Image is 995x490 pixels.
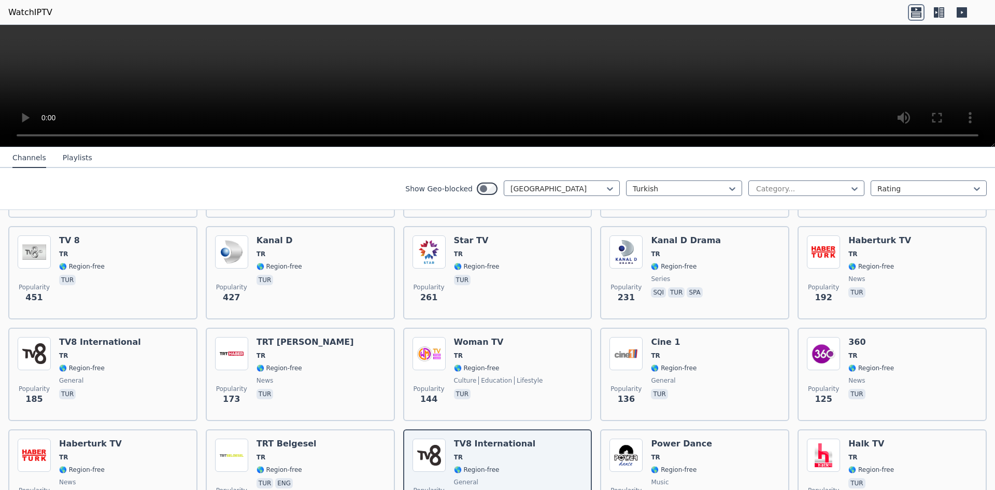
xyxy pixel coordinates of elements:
[848,287,865,298] p: tur
[223,291,240,304] span: 427
[25,291,42,304] span: 451
[454,453,463,461] span: TR
[454,275,471,285] p: tur
[59,235,105,246] h6: TV 8
[454,337,543,347] h6: Woman TV
[420,393,437,405] span: 144
[215,337,248,370] img: TRT Haber
[414,283,445,291] span: Popularity
[257,262,302,271] span: 🌎 Region-free
[454,352,463,360] span: TR
[59,376,83,385] span: general
[59,389,76,399] p: tur
[59,364,105,372] span: 🌎 Region-free
[59,439,122,449] h6: Haberturk TV
[59,262,105,271] span: 🌎 Region-free
[257,453,265,461] span: TR
[815,393,832,405] span: 125
[609,337,643,370] img: Cine 1
[59,453,68,461] span: TR
[848,337,894,347] h6: 360
[651,262,696,271] span: 🌎 Region-free
[59,250,68,258] span: TR
[454,439,536,449] h6: TV8 International
[454,466,500,474] span: 🌎 Region-free
[59,337,141,347] h6: TV8 International
[848,275,865,283] span: news
[808,283,839,291] span: Popularity
[651,439,712,449] h6: Power Dance
[18,439,51,472] img: Haberturk TV
[514,376,543,385] span: lifestyle
[668,287,685,298] p: tur
[651,466,696,474] span: 🌎 Region-free
[216,283,247,291] span: Popularity
[19,283,50,291] span: Popularity
[848,376,865,385] span: news
[454,376,477,385] span: culture
[223,393,240,405] span: 173
[454,250,463,258] span: TR
[848,352,857,360] span: TR
[257,364,302,372] span: 🌎 Region-free
[651,478,669,486] span: music
[848,235,911,246] h6: Haberturk TV
[454,235,500,246] h6: Star TV
[651,287,666,298] p: sqi
[19,385,50,393] span: Popularity
[651,453,660,461] span: TR
[848,453,857,461] span: TR
[454,364,500,372] span: 🌎 Region-free
[216,385,247,393] span: Popularity
[18,337,51,370] img: TV8 International
[609,439,643,472] img: Power Dance
[454,478,478,486] span: general
[807,235,840,269] img: Haberturk TV
[815,291,832,304] span: 192
[651,364,696,372] span: 🌎 Region-free
[257,389,273,399] p: tur
[413,235,446,269] img: Star TV
[257,478,273,488] p: tur
[848,478,865,488] p: tur
[848,389,865,399] p: tur
[63,148,92,168] button: Playlists
[413,439,446,472] img: TV8 International
[618,393,635,405] span: 136
[405,184,473,194] label: Show Geo-blocked
[848,262,894,271] span: 🌎 Region-free
[257,376,273,385] span: news
[478,376,512,385] span: education
[651,376,675,385] span: general
[651,250,660,258] span: TR
[848,439,894,449] h6: Halk TV
[807,439,840,472] img: Halk TV
[257,352,265,360] span: TR
[59,275,76,285] p: tur
[420,291,437,304] span: 261
[651,352,660,360] span: TR
[257,235,302,246] h6: Kanal D
[8,6,52,19] a: WatchIPTV
[454,262,500,271] span: 🌎 Region-free
[651,235,721,246] h6: Kanal D Drama
[414,385,445,393] span: Popularity
[610,283,642,291] span: Popularity
[257,439,317,449] h6: TRT Belgesel
[618,291,635,304] span: 231
[848,250,857,258] span: TR
[257,466,302,474] span: 🌎 Region-free
[257,275,273,285] p: tur
[454,389,471,399] p: tur
[257,250,265,258] span: TR
[848,364,894,372] span: 🌎 Region-free
[609,235,643,269] img: Kanal D Drama
[807,337,840,370] img: 360
[651,337,696,347] h6: Cine 1
[687,287,702,298] p: spa
[808,385,839,393] span: Popularity
[215,439,248,472] img: TRT Belgesel
[215,235,248,269] img: Kanal D
[651,389,667,399] p: tur
[12,148,46,168] button: Channels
